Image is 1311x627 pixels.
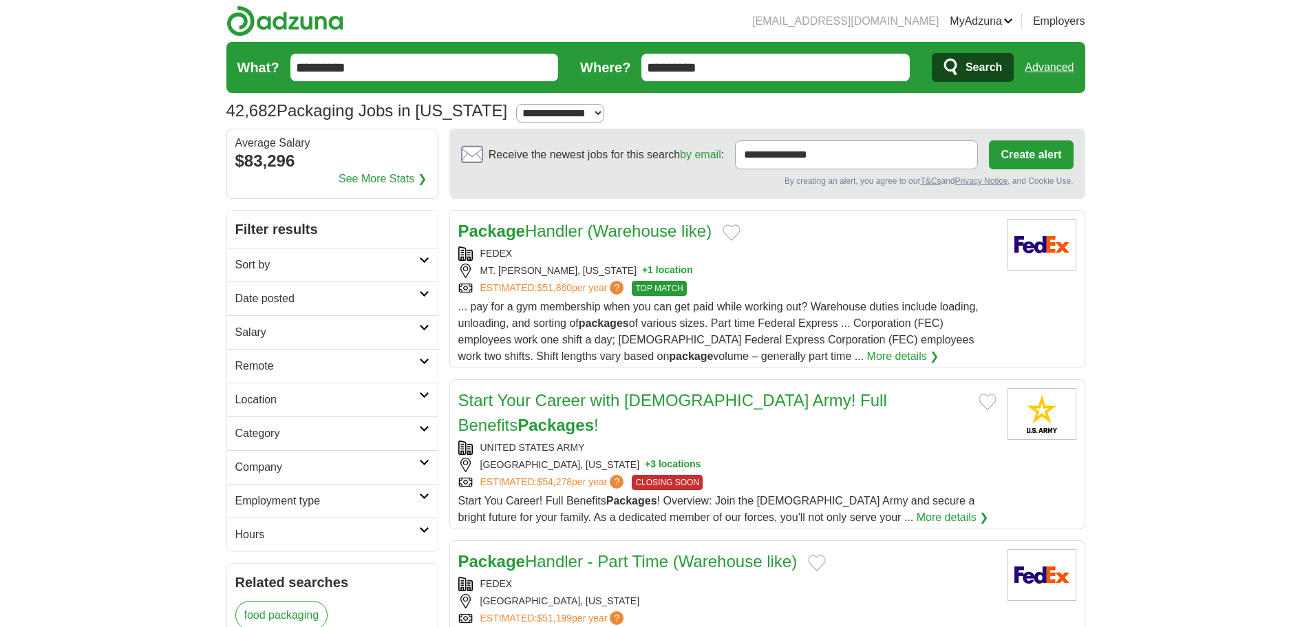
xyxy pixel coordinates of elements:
[235,138,429,149] div: Average Salary
[237,57,279,78] label: What?
[610,281,623,295] span: ?
[480,281,627,296] a: ESTIMATED:$51,860per year?
[227,349,438,383] a: Remote
[920,176,941,186] a: T&Cs
[480,248,513,259] a: FEDEX
[966,54,1002,81] span: Search
[480,475,627,490] a: ESTIMATED:$54,278per year?
[752,13,939,30] li: [EMAIL_ADDRESS][DOMAIN_NAME]
[645,458,701,472] button: +3 locations
[808,555,826,571] button: Add to favorite jobs
[480,611,627,626] a: ESTIMATED:$51,199per year?
[235,290,419,307] h2: Date posted
[642,264,648,278] span: +
[489,147,724,163] span: Receive the newest jobs for this search :
[235,425,419,442] h2: Category
[1008,388,1076,440] img: United States Army logo
[458,495,975,523] span: Start You Career! Full Benefits ! Overview: Join the [DEMOGRAPHIC_DATA] Army and secure a bright ...
[458,458,996,472] div: [GEOGRAPHIC_DATA], [US_STATE]
[461,175,1074,187] div: By creating an alert, you agree to our and , and Cookie Use.
[610,611,623,625] span: ?
[226,101,508,120] h1: Packaging Jobs in [US_STATE]
[235,324,419,341] h2: Salary
[227,518,438,551] a: Hours
[227,315,438,349] a: Salary
[1008,549,1076,601] img: FedEx logo
[642,264,693,278] button: +1 location
[1025,54,1074,81] a: Advanced
[235,572,429,593] h2: Related searches
[235,493,419,509] h2: Employment type
[227,450,438,484] a: Company
[537,613,572,624] span: $51,199
[680,149,721,160] a: by email
[235,257,419,273] h2: Sort by
[610,475,623,489] span: ?
[458,552,798,571] a: PackageHandler - Part Time (Warehouse like)
[458,222,712,240] a: PackageHandler (Warehouse like)
[1008,219,1076,270] img: FedEx logo
[955,176,1008,186] a: Privacy Notice
[537,282,572,293] span: $51,860
[632,281,686,296] span: TOP MATCH
[227,211,438,248] h2: Filter results
[669,350,713,362] strong: package
[235,358,419,374] h2: Remote
[1033,13,1085,30] a: Employers
[235,392,419,408] h2: Location
[579,317,629,329] strong: packages
[932,53,1014,82] button: Search
[645,458,650,472] span: +
[580,57,630,78] label: Where?
[917,509,989,526] a: More details ❯
[227,484,438,518] a: Employment type
[979,394,996,410] button: Add to favorite jobs
[632,475,703,490] span: CLOSING SOON
[480,578,513,589] a: FEDEX
[458,391,887,434] a: Start Your Career with [DEMOGRAPHIC_DATA] Army! Full BenefitsPackages!
[458,594,996,608] div: [GEOGRAPHIC_DATA], [US_STATE]
[339,171,427,187] a: See More Stats ❯
[989,140,1073,169] button: Create alert
[235,149,429,173] div: $83,296
[227,383,438,416] a: Location
[235,459,419,476] h2: Company
[226,98,277,123] span: 42,682
[227,416,438,450] a: Category
[518,416,594,434] strong: Packages
[227,281,438,315] a: Date posted
[606,495,657,507] strong: Packages
[226,6,343,36] img: Adzuna logo
[867,348,939,365] a: More details ❯
[458,222,525,240] strong: Package
[458,264,996,278] div: MT. [PERSON_NAME], [US_STATE]
[458,301,979,362] span: ... pay for a gym membership when you can get paid while working out? Warehouse duties include lo...
[950,13,1013,30] a: MyAdzuna
[227,248,438,281] a: Sort by
[458,552,525,571] strong: Package
[480,442,585,453] a: UNITED STATES ARMY
[723,224,740,241] button: Add to favorite jobs
[537,476,572,487] span: $54,278
[235,527,419,543] h2: Hours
